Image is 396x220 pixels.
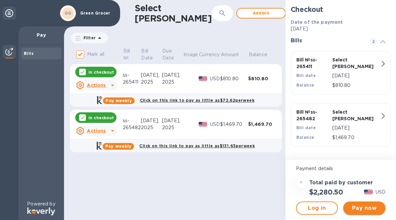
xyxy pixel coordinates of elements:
div: 2025 [141,124,162,131]
div: $810.80 [220,75,248,82]
u: Actions [87,128,106,133]
p: Balance [249,51,267,58]
span: Amount [221,51,248,58]
b: Pay weekly [106,98,132,103]
p: $810.80 [332,82,380,89]
p: Mark all [87,51,104,58]
p: Bill Date [141,48,153,61]
button: Addbill [236,8,286,18]
p: [DATE] [332,125,380,131]
span: Add bill [242,9,280,17]
h1: Select [PERSON_NAME] [135,3,212,24]
p: Select [PERSON_NAME] [332,56,366,70]
h2: Checkout [291,5,391,14]
div: [DATE], [162,72,183,79]
p: In checkout [88,115,114,121]
p: Currency [199,51,219,58]
p: $1,469.70 [332,134,380,141]
img: USD [199,76,208,81]
button: Bill №ss-265482Select [PERSON_NAME]Bill date[DATE]Balance$1,469.70 [291,103,391,147]
b: Balance [296,83,314,88]
img: Logo [27,207,55,215]
p: USD [210,121,220,128]
div: $1,469.70 [248,121,276,128]
button: Pay now [343,202,385,215]
b: Bills [24,51,34,56]
b: Bill date [296,73,316,78]
button: Bill №ss-265411Select [PERSON_NAME]Bill date[DATE]Balance$810.80 [291,51,391,94]
b: Date of the payment [291,19,343,25]
span: Pay now [348,204,380,212]
b: Click on this link to pay as little as $131.63 per week [139,143,255,148]
span: 2 [370,38,378,46]
b: Balance [296,135,314,140]
div: [DATE], [141,117,162,124]
p: [DATE] [332,72,380,79]
span: Balance [249,51,276,58]
div: ss-265411 [123,72,141,86]
p: Bill № ss-265411 [296,56,330,70]
p: Filter [81,35,96,41]
div: 2025 [162,79,183,86]
div: [DATE], [141,72,162,79]
span: Log in [302,204,332,212]
p: Amount [221,51,239,58]
p: Image [183,51,198,58]
div: 2025 [141,79,162,86]
img: USD [199,122,208,127]
b: GG [65,11,72,16]
p: USD [376,189,385,196]
h3: Total paid by customer [309,180,373,186]
span: Bill № [123,48,140,61]
div: = [296,177,307,188]
p: Select [PERSON_NAME] [332,109,366,122]
p: Due Date [162,48,174,61]
p: Payment details [296,165,385,172]
h2: $2,280.50 [309,188,343,196]
button: Log in [296,202,338,215]
span: Bill Date [141,48,161,61]
p: Green Grocer [80,11,113,16]
span: Due Date [162,48,182,61]
b: Click on this link to pay as little as $72.62 per week [140,98,254,103]
div: ss-265482 [123,117,141,131]
div: 2025 [162,124,183,131]
div: $810.80 [248,75,276,82]
u: Actions [87,83,106,88]
p: [DATE] [291,25,391,32]
img: USD [364,190,373,194]
b: Pay weekly [105,144,131,149]
b: Bill date [296,125,316,130]
p: USD [210,75,220,82]
p: In checkout [88,69,114,75]
p: Bill № [123,48,132,61]
p: Pay [24,32,59,38]
div: [DATE], [162,117,183,124]
h3: Bills [291,38,362,44]
div: $1,469.70 [220,121,248,128]
p: Bill № ss-265482 [296,109,330,122]
p: Powered by [27,201,55,207]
